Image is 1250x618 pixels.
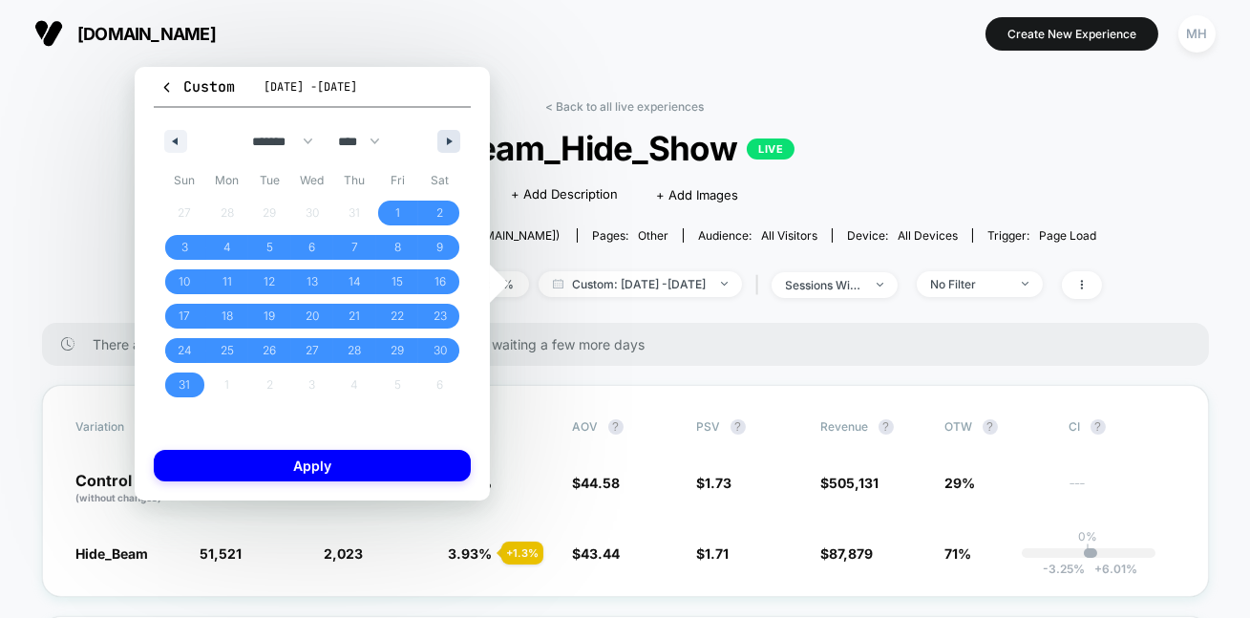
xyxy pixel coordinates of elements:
span: AOV [573,419,599,434]
span: --- [1070,478,1175,505]
button: MH [1173,14,1221,53]
span: 30 [434,333,447,368]
span: 6.01 % [1085,562,1137,576]
div: Trigger: [987,228,1096,243]
span: Device: [832,228,972,243]
button: 7 [333,230,376,265]
span: 14 [349,265,361,299]
button: 20 [291,299,334,333]
span: 13 [307,265,318,299]
span: Tue [248,165,291,196]
button: 21 [333,299,376,333]
span: 3.93 % [449,545,493,562]
img: end [1022,282,1028,286]
span: [DATE] - [DATE] [264,79,357,95]
span: 16 [434,265,446,299]
span: 17 [179,299,190,333]
button: 25 [206,333,249,368]
button: 16 [418,265,461,299]
span: 21 [350,299,361,333]
span: 51,521 [201,545,243,562]
button: 26 [248,333,291,368]
span: + Add Images [656,187,738,202]
button: 14 [333,265,376,299]
button: [DOMAIN_NAME] [29,18,222,49]
button: 17 [163,299,206,333]
button: 9 [418,230,461,265]
span: 20 [306,299,319,333]
span: + Add Description [511,185,618,204]
span: 2,023 [325,545,364,562]
span: 1 [395,196,400,230]
span: OTW [945,419,1050,435]
span: Sat [418,165,461,196]
span: 4 [223,230,231,265]
button: 30 [418,333,461,368]
span: 31 [179,368,190,402]
span: other [638,228,668,243]
span: 29% [945,475,976,491]
span: 10 [179,265,190,299]
button: 6 [291,230,334,265]
button: 12 [248,265,291,299]
button: 18 [206,299,249,333]
button: 31 [163,368,206,402]
span: $ [697,545,730,562]
button: 15 [376,265,419,299]
button: 27 [291,333,334,368]
div: sessions with impression [786,278,862,292]
span: All Visitors [761,228,817,243]
button: 8 [376,230,419,265]
span: 26 [263,333,276,368]
span: 8 [394,230,401,265]
span: + [1094,562,1102,576]
img: Visually logo [34,19,63,48]
button: 22 [376,299,419,333]
div: Pages: [592,228,668,243]
span: Beam_Hide_Show [196,128,1053,168]
button: Custom[DATE] -[DATE] [154,76,471,108]
p: Control [76,473,181,505]
img: calendar [553,279,563,288]
span: $ [573,475,621,491]
span: 44.58 [582,475,621,491]
span: 71% [945,545,972,562]
span: Sun [163,165,206,196]
span: 5 [266,230,273,265]
div: No Filter [931,277,1007,291]
button: ? [879,419,894,435]
button: 23 [418,299,461,333]
button: 19 [248,299,291,333]
span: 25 [221,333,234,368]
span: 29 [391,333,404,368]
span: Fri [376,165,419,196]
span: PSV [697,419,721,434]
span: 87,879 [830,545,874,562]
span: [DOMAIN_NAME] [77,24,216,44]
span: 18 [222,299,233,333]
span: Wed [291,165,334,196]
span: 23 [434,299,447,333]
span: $ [573,545,621,562]
span: 9 [436,230,443,265]
span: 3 [181,230,188,265]
span: all devices [898,228,958,243]
span: Hide_Beam [76,545,149,562]
div: MH [1178,15,1216,53]
button: Create New Experience [985,17,1158,51]
button: 24 [163,333,206,368]
span: 6 [308,230,315,265]
span: 505,131 [830,475,879,491]
button: 10 [163,265,206,299]
span: 22 [391,299,404,333]
span: Custom: [DATE] - [DATE] [539,271,742,297]
button: 28 [333,333,376,368]
span: 12 [264,265,275,299]
span: $ [697,475,732,491]
span: (without changes) [76,492,162,503]
img: end [877,283,883,287]
span: Custom [159,77,235,96]
button: 3 [163,230,206,265]
span: 1.71 [706,545,730,562]
button: 4 [206,230,249,265]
